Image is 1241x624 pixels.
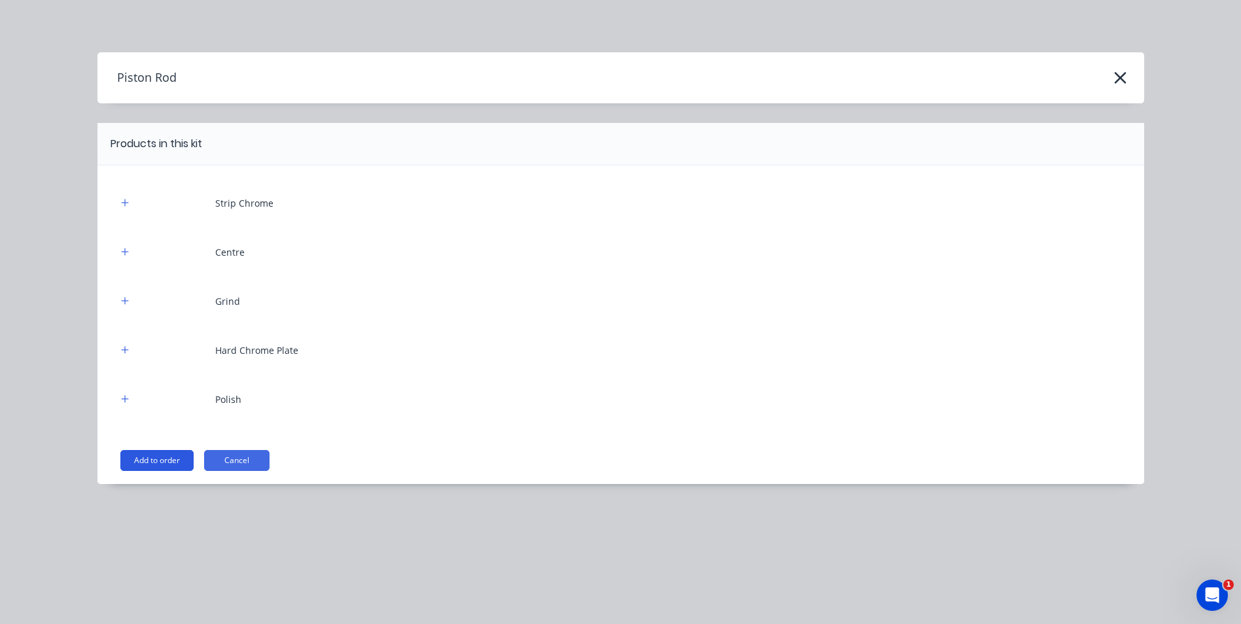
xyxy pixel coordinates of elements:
[1197,580,1228,611] iframe: Intercom live chat
[120,450,194,471] button: Add to order
[204,450,270,471] button: Cancel
[215,392,241,406] div: Polish
[215,294,240,308] div: Grind
[215,343,298,357] div: Hard Chrome Plate
[215,245,245,259] div: Centre
[111,136,202,152] div: Products in this kit
[215,196,273,210] div: Strip Chrome
[1223,580,1234,590] span: 1
[97,65,177,90] h4: Piston Rod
